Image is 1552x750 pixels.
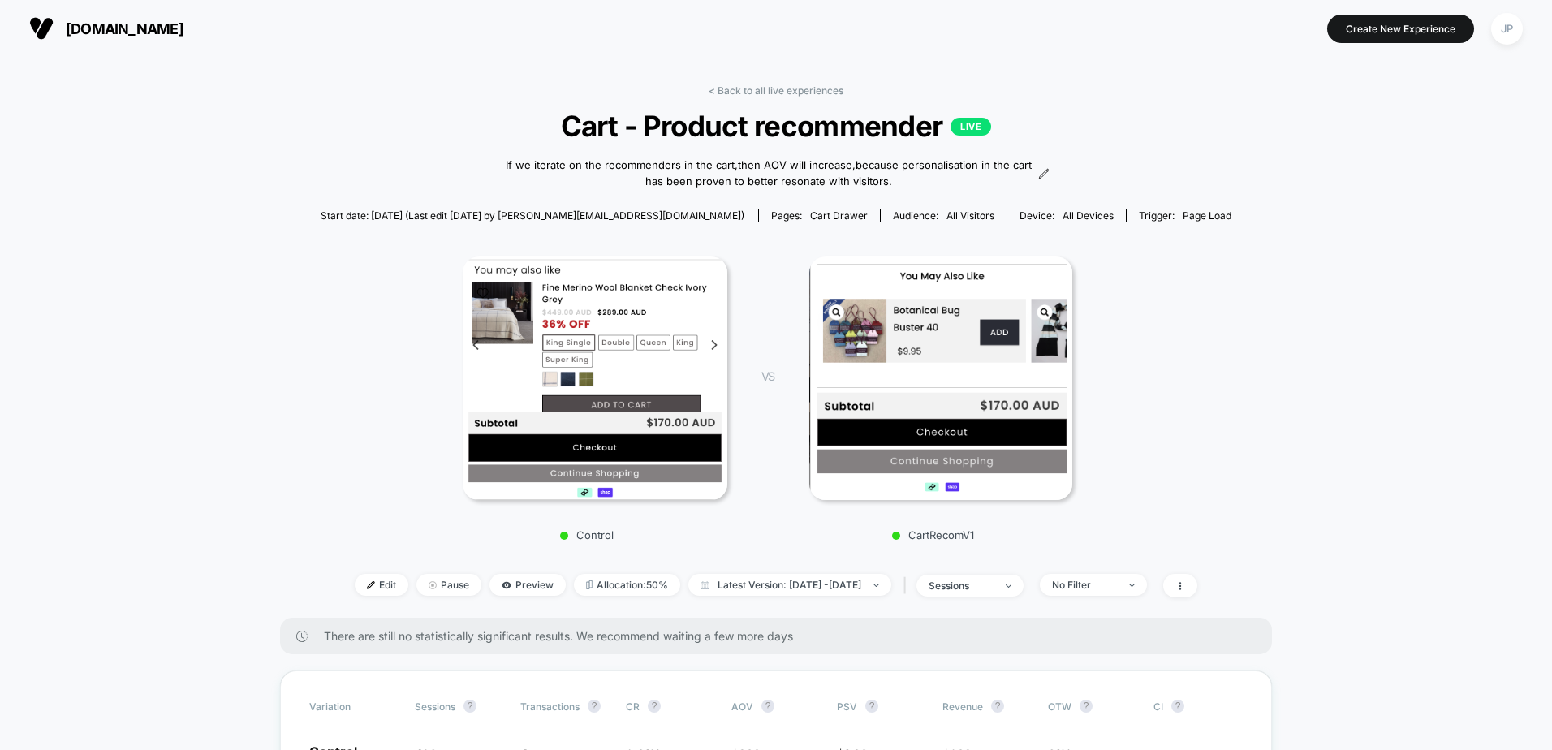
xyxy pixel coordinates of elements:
span: Start date: [DATE] (Last edit [DATE] by [PERSON_NAME][EMAIL_ADDRESS][DOMAIN_NAME]) [321,209,744,222]
img: end [429,581,437,589]
img: Visually logo [29,16,54,41]
span: Sessions [415,700,455,713]
span: Variation [309,700,399,713]
span: Allocation: 50% [574,574,680,596]
div: Pages: [771,209,868,222]
img: Control main [463,256,727,500]
span: Pause [416,574,481,596]
div: Trigger: [1139,209,1231,222]
span: VS [761,369,774,383]
img: calendar [701,581,709,589]
span: all devices [1063,209,1114,222]
img: CartRecomV1 main [809,256,1072,500]
span: PSV [837,700,857,713]
span: AOV [731,700,753,713]
span: cart drawer [810,209,868,222]
button: ? [865,700,878,713]
img: edit [367,581,375,589]
div: Audience: [893,209,994,222]
button: ? [1171,700,1184,713]
span: Page Load [1183,209,1231,222]
div: sessions [929,580,994,592]
button: ? [991,700,1004,713]
a: < Back to all live experiences [709,84,843,97]
div: No Filter [1052,579,1117,591]
span: Edit [355,574,408,596]
span: Cart - Product recommender [366,109,1186,143]
button: ? [588,700,601,713]
span: [DOMAIN_NAME] [66,20,183,37]
span: If we iterate on the recommenders in the cart,then AOV will increase,because personalisation in t... [502,157,1034,189]
span: Preview [489,574,566,596]
span: CR [626,700,640,713]
p: Control [445,528,729,541]
button: [DOMAIN_NAME] [24,15,188,41]
button: ? [1080,700,1093,713]
button: ? [648,700,661,713]
img: end [1129,584,1135,587]
span: All Visitors [946,209,994,222]
span: OTW [1048,700,1137,713]
img: rebalance [586,580,593,589]
span: Latest Version: [DATE] - [DATE] [688,574,891,596]
img: end [873,584,879,587]
button: JP [1486,12,1528,45]
p: LIVE [951,118,991,136]
button: ? [761,700,774,713]
button: Create New Experience [1327,15,1474,43]
span: There are still no statistically significant results. We recommend waiting a few more days [324,629,1239,643]
button: ? [463,700,476,713]
img: end [1006,584,1011,588]
div: JP [1491,13,1523,45]
p: CartRecomV1 [791,528,1075,541]
span: | [899,574,916,597]
span: Revenue [942,700,983,713]
span: Transactions [520,700,580,713]
span: Device: [1007,209,1126,222]
span: CI [1153,700,1243,713]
